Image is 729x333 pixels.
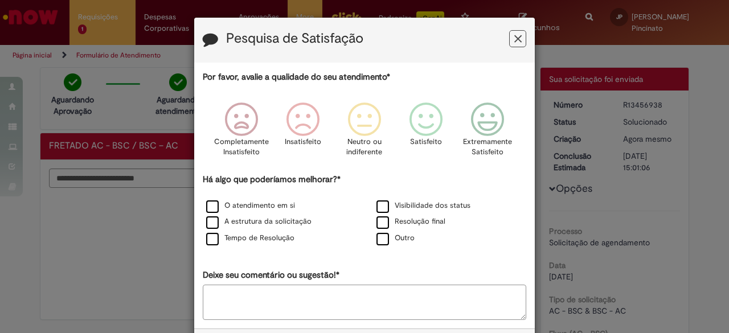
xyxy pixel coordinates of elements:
[458,94,517,172] div: Extremamente Satisfeito
[335,94,394,172] div: Neutro ou indiferente
[376,233,415,244] label: Outro
[376,216,445,227] label: Resolução final
[214,137,269,158] p: Completamente Insatisfeito
[226,31,363,46] label: Pesquisa de Satisfação
[203,174,526,247] div: Há algo que poderíamos melhorar?*
[376,200,470,211] label: Visibilidade dos status
[274,94,332,172] div: Insatisfeito
[206,233,294,244] label: Tempo de Resolução
[206,200,295,211] label: O atendimento em si
[203,269,339,281] label: Deixe seu comentário ou sugestão!*
[410,137,442,147] p: Satisfeito
[344,137,385,158] p: Neutro ou indiferente
[203,71,390,83] label: Por favor, avalie a qualidade do seu atendimento*
[206,216,312,227] label: A estrutura da solicitação
[463,137,512,158] p: Extremamente Satisfeito
[397,94,455,172] div: Satisfeito
[285,137,321,147] p: Insatisfeito
[212,94,270,172] div: Completamente Insatisfeito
